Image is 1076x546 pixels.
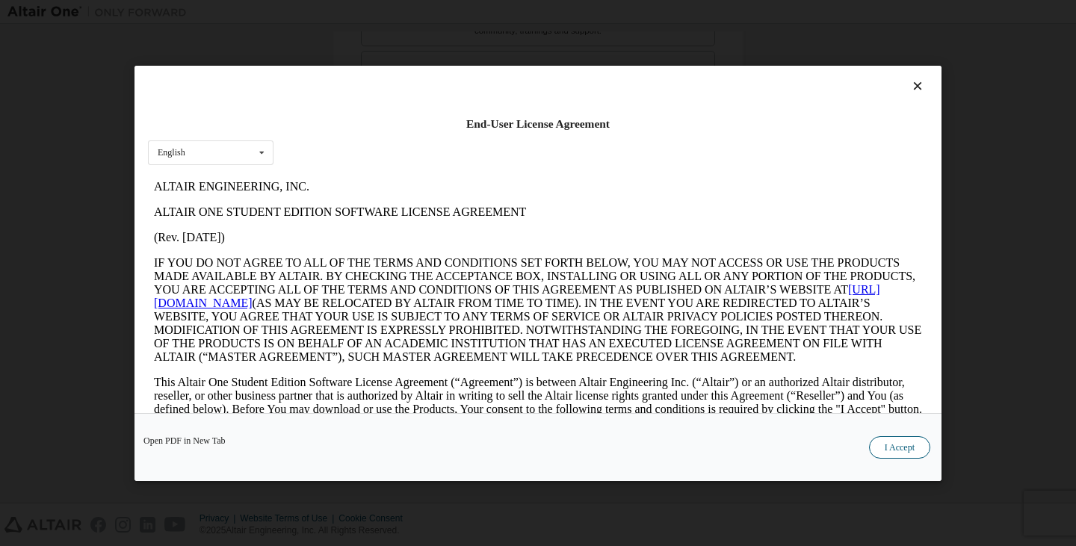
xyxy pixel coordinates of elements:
p: ALTAIR ENGINEERING, INC. [6,6,774,19]
p: (Rev. [DATE]) [6,57,774,70]
a: Open PDF in New Tab [143,435,226,444]
button: I Accept [869,435,930,458]
div: End-User License Agreement [148,117,928,131]
p: This Altair One Student Edition Software License Agreement (“Agreement”) is between Altair Engine... [6,202,774,255]
p: ALTAIR ONE STUDENT EDITION SOFTWARE LICENSE AGREEMENT [6,31,774,45]
a: [URL][DOMAIN_NAME] [6,109,732,135]
p: IF YOU DO NOT AGREE TO ALL OF THE TERMS AND CONDITIONS SET FORTH BELOW, YOU MAY NOT ACCESS OR USE... [6,82,774,190]
div: English [158,148,185,157]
